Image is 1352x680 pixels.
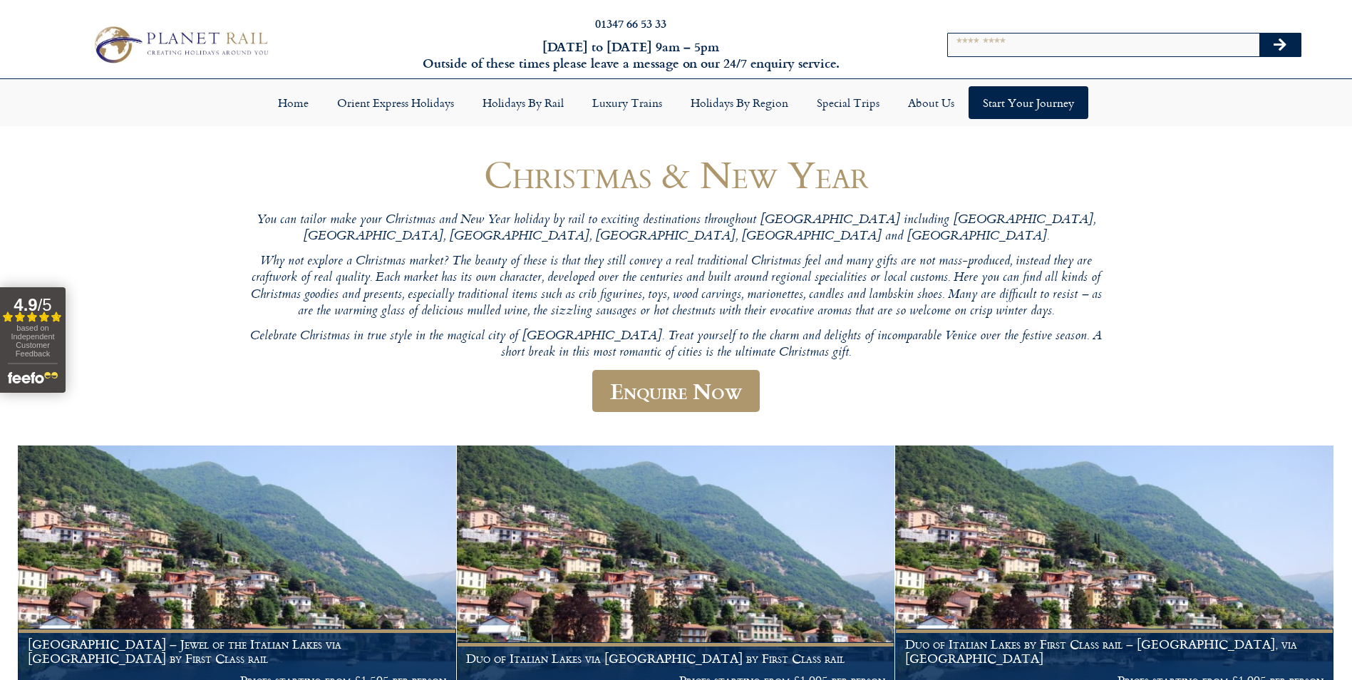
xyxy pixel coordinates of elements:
a: Enquire Now [592,370,760,412]
a: Holidays by Rail [468,86,578,119]
a: Holidays by Region [676,86,803,119]
h1: Christmas & New Year [249,153,1104,195]
p: You can tailor make your Christmas and New Year holiday by rail to exciting destinations througho... [249,212,1104,246]
a: 01347 66 53 33 [595,15,666,31]
img: Planet Rail Train Holidays Logo [87,22,273,68]
a: Special Trips [803,86,894,119]
a: Home [264,86,323,119]
button: Search [1259,34,1301,56]
p: Why not explore a Christmas market? The beauty of these is that they still convey a real traditio... [249,254,1104,320]
a: About Us [894,86,969,119]
a: Orient Express Holidays [323,86,468,119]
h1: [GEOGRAPHIC_DATA] – Jewel of the Italian Lakes via [GEOGRAPHIC_DATA] by First Class rail [28,637,447,665]
h6: [DATE] to [DATE] 9am – 5pm Outside of these times please leave a message on our 24/7 enquiry serv... [364,38,898,72]
a: Luxury Trains [578,86,676,119]
nav: Menu [7,86,1345,119]
h1: Duo of Italian Lakes via [GEOGRAPHIC_DATA] by First Class rail [466,651,885,666]
p: Celebrate Christmas in true style in the magical city of [GEOGRAPHIC_DATA]. Treat yourself to the... [249,329,1104,362]
a: Start your Journey [969,86,1088,119]
h1: Duo of Italian Lakes by First Class rail – [GEOGRAPHIC_DATA], via [GEOGRAPHIC_DATA] [905,637,1324,665]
